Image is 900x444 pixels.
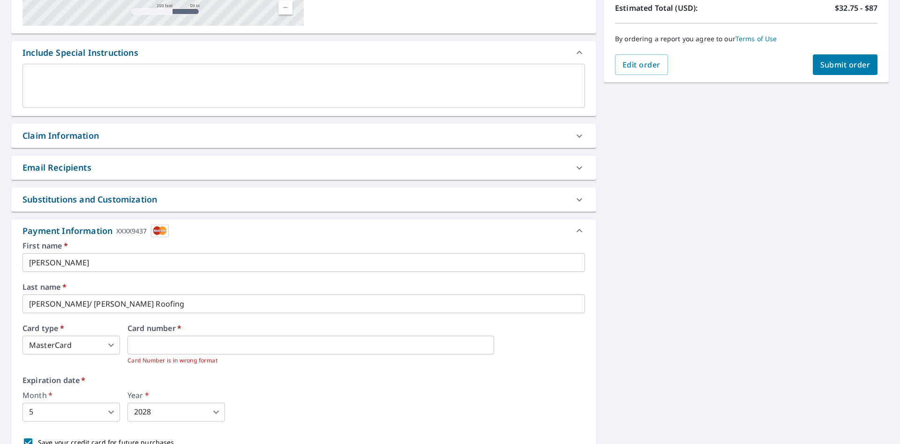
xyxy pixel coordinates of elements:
div: Substitutions and Customization [11,188,596,211]
span: Submit order [820,60,870,70]
label: Month [22,391,120,399]
label: Last name [22,283,585,291]
div: Email Recipients [11,156,596,180]
div: 5 [22,403,120,421]
label: First name [22,242,585,249]
button: Submit order [813,54,878,75]
iframe: secure payment field [127,336,494,354]
div: Substitutions and Customization [22,193,157,206]
div: Payment Information [22,225,169,237]
div: XXXX9437 [116,225,147,237]
p: Estimated Total (USD): [615,2,746,14]
div: Email Recipients [22,161,91,174]
div: Claim Information [22,129,99,142]
button: Edit order [615,54,668,75]
label: Card type [22,324,120,332]
div: MasterCard [22,336,120,354]
img: cardImage [151,225,169,237]
label: Year [127,391,225,399]
span: Edit order [622,60,660,70]
div: Payment InformationXXXX9437cardImage [11,219,596,242]
p: $32.75 - $87 [835,2,877,14]
a: Current Level 17, Zoom Out [278,0,292,15]
div: Claim Information [11,124,596,148]
label: Expiration date [22,376,585,384]
a: Terms of Use [735,34,777,43]
div: 2028 [127,403,225,421]
label: Card number [127,324,585,332]
div: Include Special Instructions [22,46,138,59]
p: Card Number is in wrong format [127,356,585,365]
p: By ordering a report you agree to our [615,35,877,43]
div: Include Special Instructions [11,41,596,64]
